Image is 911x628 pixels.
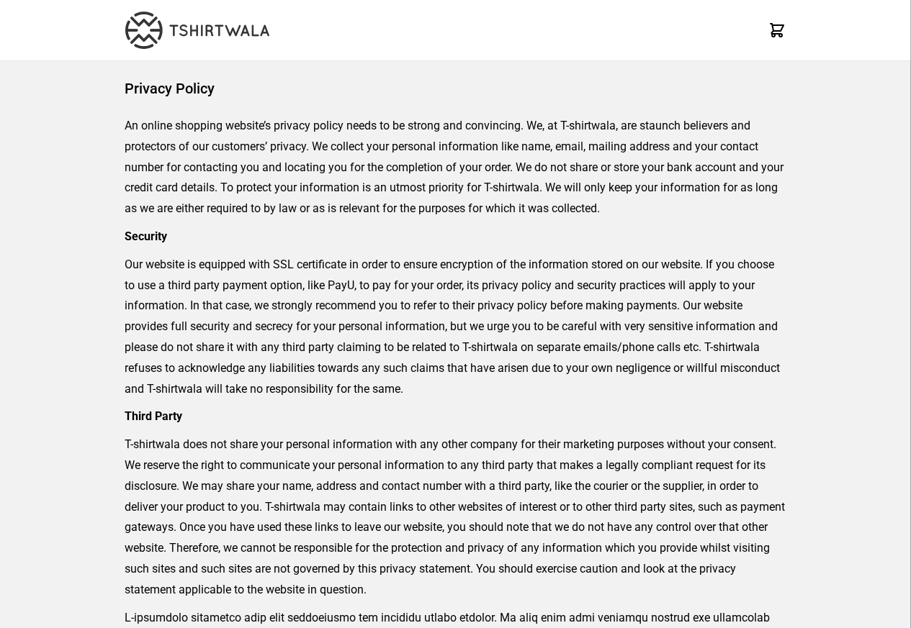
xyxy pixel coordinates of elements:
[125,78,786,99] h1: Privacy Policy
[125,409,182,423] strong: Third Party
[125,12,269,49] img: TW-LOGO-400-104.png
[125,255,786,400] p: Our website is equipped with SSL certificate in order to ensure encryption of the information sto...
[125,229,167,243] strong: Security
[125,434,786,600] p: T-shirtwala does not share your personal information with any other company for their marketing p...
[125,116,786,219] p: An online shopping website’s privacy policy needs to be strong and convincing. We, at T-shirtwala...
